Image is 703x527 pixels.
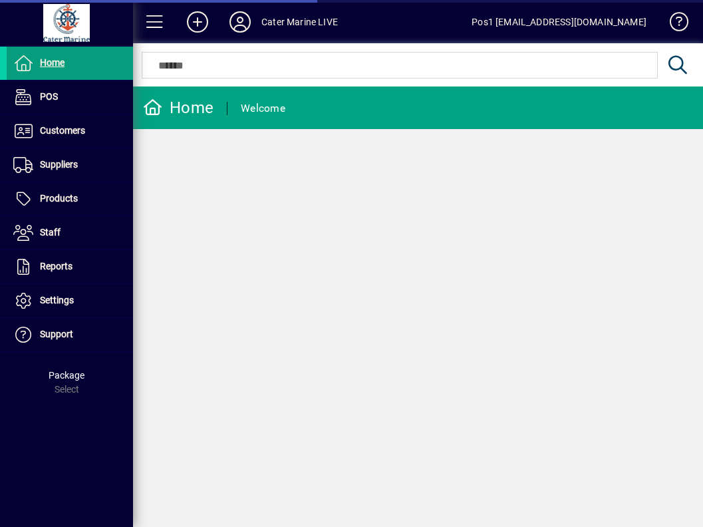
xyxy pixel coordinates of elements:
[241,98,285,119] div: Welcome
[40,295,74,305] span: Settings
[40,227,61,238] span: Staff
[49,370,84,381] span: Package
[261,11,338,33] div: Cater Marine LIVE
[7,250,133,283] a: Reports
[660,3,686,46] a: Knowledge Base
[7,148,133,182] a: Suppliers
[40,329,73,339] span: Support
[219,10,261,34] button: Profile
[40,193,78,204] span: Products
[7,81,133,114] a: POS
[40,125,85,136] span: Customers
[7,318,133,351] a: Support
[176,10,219,34] button: Add
[7,284,133,317] a: Settings
[7,216,133,250] a: Staff
[7,114,133,148] a: Customers
[40,261,72,271] span: Reports
[143,97,213,118] div: Home
[40,57,65,68] span: Home
[40,159,78,170] span: Suppliers
[40,91,58,102] span: POS
[7,182,133,216] a: Products
[472,11,646,33] div: Pos1 [EMAIL_ADDRESS][DOMAIN_NAME]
